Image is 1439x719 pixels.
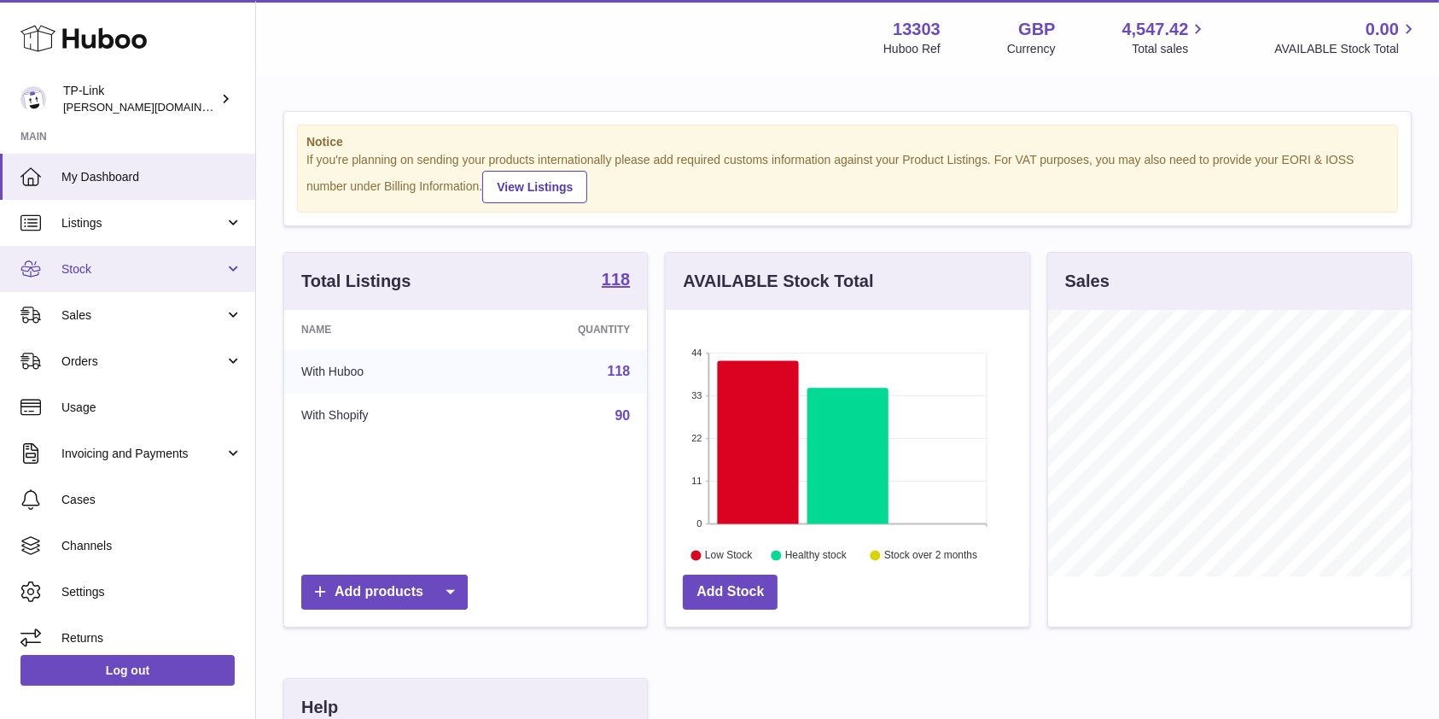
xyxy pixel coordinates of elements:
[615,408,631,423] a: 90
[301,696,338,719] h3: Help
[1122,18,1209,57] a: 4,547.42 Total sales
[1018,18,1055,41] strong: GBP
[480,310,647,349] th: Quantity
[1065,270,1110,293] h3: Sales
[602,271,630,288] strong: 118
[692,390,702,400] text: 33
[1274,18,1419,57] a: 0.00 AVAILABLE Stock Total
[1366,18,1399,41] span: 0.00
[683,270,873,293] h3: AVAILABLE Stock Total
[482,171,587,203] a: View Listings
[63,100,431,114] span: [PERSON_NAME][DOMAIN_NAME][EMAIL_ADDRESS][DOMAIN_NAME]
[884,549,977,561] text: Stock over 2 months
[692,348,702,358] text: 44
[61,400,242,416] span: Usage
[61,261,224,278] span: Stock
[63,83,217,115] div: TP-Link
[284,349,480,394] td: With Huboo
[61,354,224,370] span: Orders
[61,492,242,508] span: Cases
[1132,41,1208,57] span: Total sales
[306,134,1389,150] strong: Notice
[785,549,848,561] text: Healthy stock
[1274,41,1419,57] span: AVAILABLE Stock Total
[1122,18,1189,41] span: 4,547.42
[1007,41,1056,57] div: Currency
[306,152,1389,203] div: If you're planning on sending your products internationally please add required customs informati...
[20,86,46,112] img: susie.li@tp-link.com
[683,575,778,610] a: Add Stock
[61,538,242,554] span: Channels
[20,655,235,686] a: Log out
[284,310,480,349] th: Name
[692,433,702,443] text: 22
[301,575,468,610] a: Add products
[602,271,630,291] a: 118
[61,215,224,231] span: Listings
[61,630,242,646] span: Returns
[893,18,941,41] strong: 13303
[697,518,702,529] text: 0
[284,394,480,438] td: With Shopify
[61,446,224,462] span: Invoicing and Payments
[61,307,224,324] span: Sales
[301,270,411,293] h3: Total Listings
[692,476,702,486] text: 11
[705,549,753,561] text: Low Stock
[61,584,242,600] span: Settings
[61,169,242,185] span: My Dashboard
[608,364,631,378] a: 118
[883,41,941,57] div: Huboo Ref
